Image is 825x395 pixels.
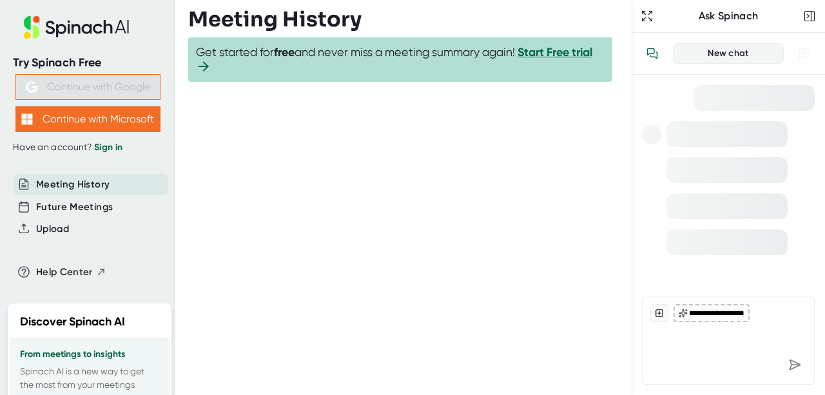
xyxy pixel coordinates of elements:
button: View conversation history [639,41,665,66]
a: Sign in [94,142,122,153]
h3: Meeting History [188,7,362,32]
h2: Discover Spinach AI [20,313,125,331]
h3: From meetings to insights [20,349,159,360]
div: New chat [681,48,775,59]
p: Spinach AI is a new way to get the most from your meetings [20,365,159,392]
button: Continue with Microsoft [15,106,160,132]
img: Aehbyd4JwY73AAAAAElFTkSuQmCC [26,81,37,93]
button: Future Meetings [36,200,113,215]
button: Continue with Google [15,74,160,100]
span: Help Center [36,265,93,280]
b: free [274,45,295,59]
div: Have an account? [13,142,162,153]
div: Ask Spinach [656,10,801,23]
button: Help Center [36,265,106,280]
button: Upload [36,222,69,236]
button: Close conversation sidebar [801,7,819,25]
span: Get started for and never miss a meeting summary again! [196,45,605,74]
div: Send message [783,353,806,376]
a: Start Free trial [518,45,592,59]
div: Try Spinach Free [13,55,162,70]
button: Meeting History [36,177,110,192]
button: Expand to Ask Spinach page [638,7,656,25]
